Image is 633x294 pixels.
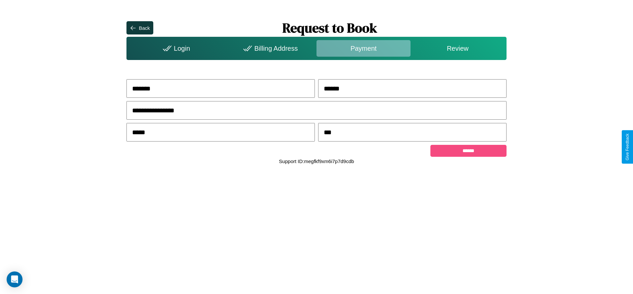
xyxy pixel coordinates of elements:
div: Billing Address [222,40,316,57]
div: Review [411,40,505,57]
button: Back [126,21,153,34]
div: Back [139,25,150,31]
p: Support ID: megfkf9xm6i7p7d9cdb [279,157,354,166]
div: Payment [316,40,411,57]
div: Login [128,40,222,57]
div: Open Intercom Messenger [7,271,23,287]
h1: Request to Book [153,19,507,37]
div: Give Feedback [625,134,630,160]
